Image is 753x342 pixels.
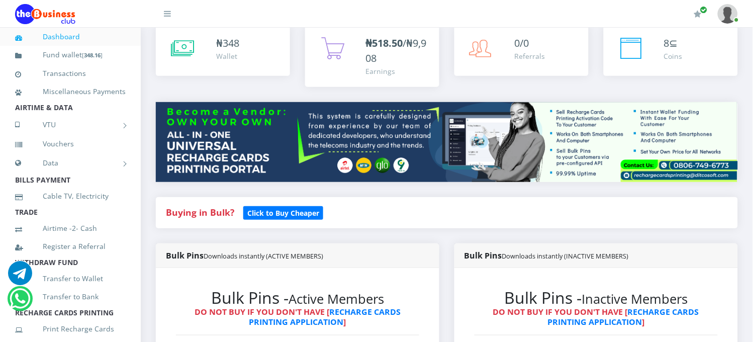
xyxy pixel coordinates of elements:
h2: Bulk Pins - [475,288,718,307]
div: Coins [664,51,683,61]
b: 348.16 [84,51,101,59]
small: Downloads instantly (ACTIVE MEMBERS) [204,251,323,261]
a: ₦348 Wallet [156,26,290,76]
a: Click to Buy Cheaper [243,206,323,218]
a: Airtime -2- Cash [15,217,126,240]
div: Earnings [365,66,429,76]
a: Print Recharge Cards [15,317,126,340]
small: [ ] [82,51,103,59]
img: Logo [15,4,75,24]
a: RECHARGE CARDS PRINTING APPLICATION [249,306,401,327]
span: /₦9,908 [365,36,426,65]
a: Data [15,150,126,176]
b: Click to Buy Cheaper [247,208,319,218]
a: Register a Referral [15,235,126,258]
span: 348 [223,36,239,50]
span: 0/0 [515,36,529,50]
i: Renew/Upgrade Subscription [694,10,702,18]
div: Wallet [216,51,239,61]
a: Vouchers [15,132,126,155]
a: Cable TV, Electricity [15,185,126,208]
strong: DO NOT BUY IF YOU DON'T HAVE [ ] [493,306,699,327]
a: Transactions [15,62,126,85]
strong: Buying in Bulk? [166,206,234,218]
small: Inactive Members [582,290,688,308]
a: Dashboard [15,25,126,48]
a: Transfer to Bank [15,285,126,308]
a: VTU [15,112,126,137]
a: RECHARGE CARDS PRINTING APPLICATION [548,306,700,327]
div: ⊆ [664,36,683,51]
b: ₦518.50 [365,36,403,50]
a: Miscellaneous Payments [15,80,126,103]
div: Referrals [515,51,545,61]
a: Transfer to Wallet [15,267,126,290]
span: 8 [664,36,670,50]
a: Chat for support [10,294,30,311]
img: multitenant_rcp.png [156,102,738,182]
span: Renew/Upgrade Subscription [700,6,708,14]
small: Active Members [289,290,384,308]
a: Chat for support [8,269,32,285]
strong: Bulk Pins [464,250,629,261]
div: ₦ [216,36,239,51]
small: Downloads instantly (INACTIVE MEMBERS) [502,251,629,261]
h2: Bulk Pins - [176,288,419,307]
strong: DO NOT BUY IF YOU DON'T HAVE [ ] [195,306,401,327]
strong: Bulk Pins [166,250,323,261]
img: User [718,4,738,24]
a: 0/0 Referrals [454,26,589,76]
a: Fund wallet[348.16] [15,43,126,67]
a: ₦518.50/₦9,908 Earnings [305,26,439,87]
